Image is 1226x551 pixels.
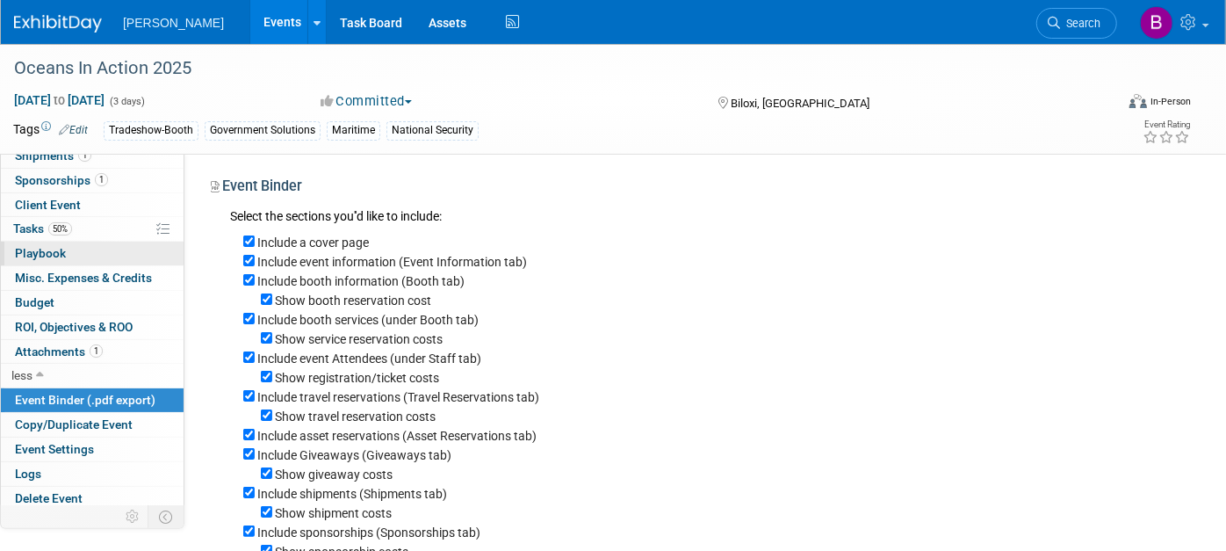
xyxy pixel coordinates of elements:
[275,410,436,424] label: Show travel reservation costs
[257,448,451,462] label: Include Giveaways (Giveaways tab)
[257,255,527,269] label: Include event information (Event Information tab)
[78,149,91,162] span: 1
[13,120,88,141] td: Tags
[275,506,392,520] label: Show shipment costs
[1140,6,1173,40] img: Buse Onen
[15,149,91,163] span: Shipments
[257,313,479,327] label: Include booth services (under Booth tab)
[205,121,321,140] div: Government Solutions
[314,92,419,111] button: Committed
[257,429,537,443] label: Include asset reservations (Asset Reservations tab)
[1,193,184,217] a: Client Event
[1,340,184,364] a: Attachments1
[15,198,81,212] span: Client Event
[15,271,152,285] span: Misc. Expenses & Credits
[1,291,184,315] a: Budget
[51,93,68,107] span: to
[90,344,103,358] span: 1
[14,15,102,33] img: ExhibitDay
[15,320,133,334] span: ROI, Objectives & ROO
[1,315,184,339] a: ROI, Objectives & ROO
[15,417,133,431] span: Copy/Duplicate Event
[1,266,184,290] a: Misc. Expenses & Credits
[386,121,479,140] div: National Security
[148,505,184,528] td: Toggle Event Tabs
[1,388,184,412] a: Event Binder (.pdf export)
[1,169,184,192] a: Sponsorships1
[11,368,32,382] span: less
[275,332,443,346] label: Show service reservation costs
[104,121,198,140] div: Tradeshow-Booth
[13,92,105,108] span: [DATE] [DATE]
[230,207,1178,228] div: Select the sections you''d like to include:
[275,468,393,482] label: Show giveaway costs
[15,393,155,407] span: Event Binder (.pdf export)
[1143,120,1190,129] div: Event Rating
[1,217,184,241] a: Tasks50%
[327,121,380,140] div: Maritime
[15,295,54,309] span: Budget
[123,16,224,30] span: [PERSON_NAME]
[13,221,72,236] span: Tasks
[59,124,88,136] a: Edit
[1017,91,1192,118] div: Event Format
[257,526,480,540] label: Include sponsorships (Sponsorships tab)
[1060,17,1100,30] span: Search
[15,344,103,359] span: Attachments
[275,294,431,308] label: Show booth reservation cost
[15,467,41,481] span: Logs
[1150,95,1191,108] div: In-Person
[275,371,439,385] label: Show registration/ticket costs
[108,96,145,107] span: (3 days)
[1,438,184,461] a: Event Settings
[1,487,184,511] a: Delete Event
[15,491,83,505] span: Delete Event
[257,274,465,288] label: Include booth information (Booth tab)
[257,352,481,366] label: Include event Attendees (under Staff tab)
[1,462,184,486] a: Logs
[1,144,184,168] a: Shipments1
[95,173,108,186] span: 1
[15,442,94,456] span: Event Settings
[8,53,1091,84] div: Oceans In Action 2025
[48,222,72,236] span: 50%
[257,390,539,404] label: Include travel reservations (Travel Reservations tab)
[15,173,108,187] span: Sponsorships
[1,413,184,437] a: Copy/Duplicate Event
[1,242,184,265] a: Playbook
[257,487,447,501] label: Include shipments (Shipments tab)
[15,246,66,260] span: Playbook
[211,177,1178,202] div: Event Binder
[118,505,148,528] td: Personalize Event Tab Strip
[731,97,869,110] span: Biloxi, [GEOGRAPHIC_DATA]
[1129,94,1147,108] img: Format-Inperson.png
[257,236,369,250] label: Include a cover page
[1036,8,1117,39] a: Search
[1,364,184,388] a: less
